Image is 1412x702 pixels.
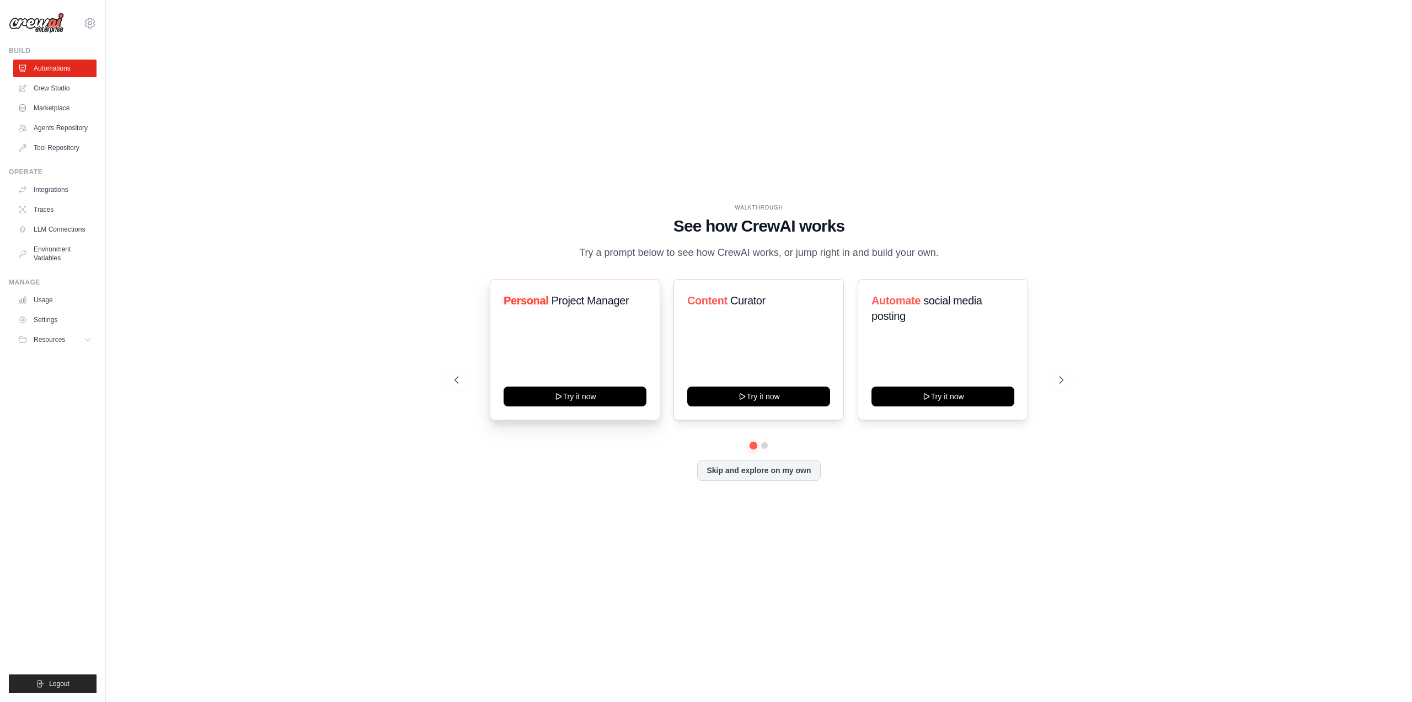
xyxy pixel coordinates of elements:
div: WALKTHROUGH [454,203,1063,212]
a: Usage [13,291,97,309]
div: Operate [9,168,97,176]
button: Resources [13,331,97,349]
button: Logout [9,674,97,693]
img: Logo [9,13,64,34]
a: Automations [13,60,97,77]
a: Environment Variables [13,240,97,267]
div: Build [9,46,97,55]
span: Automate [871,294,921,307]
a: Tool Repository [13,139,97,157]
button: Try it now [871,387,1014,406]
a: LLM Connections [13,221,97,238]
div: Manage [9,278,97,287]
h1: See how CrewAI works [454,216,1063,236]
a: Integrations [13,181,97,199]
span: Curator [730,294,766,307]
button: Try it now [687,387,830,406]
a: Traces [13,201,97,218]
span: Project Manager [551,294,629,307]
span: Content [687,294,728,307]
a: Crew Studio [13,79,97,97]
span: Personal [504,294,548,307]
button: Skip and explore on my own [697,460,820,481]
span: social media posting [871,294,982,322]
span: Logout [49,679,69,688]
p: Try a prompt below to see how CrewAI works, or jump right in and build your own. [574,245,944,261]
span: Resources [34,335,65,344]
a: Marketplace [13,99,97,117]
button: Try it now [504,387,646,406]
a: Settings [13,311,97,329]
a: Agents Repository [13,119,97,137]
